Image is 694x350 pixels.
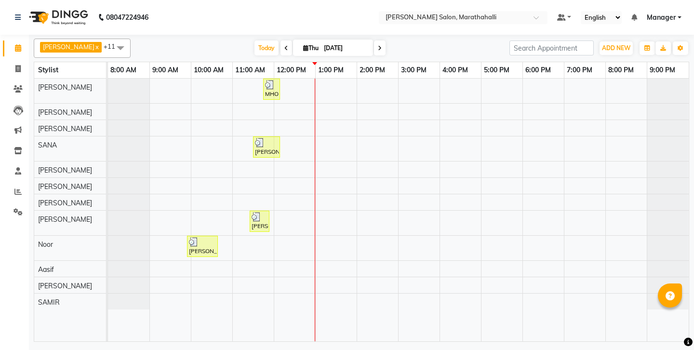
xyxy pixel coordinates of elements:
[150,63,181,77] a: 9:00 AM
[38,141,57,149] span: SANA
[38,240,53,249] span: Noor
[108,63,139,77] a: 8:00 AM
[357,63,387,77] a: 2:00 PM
[254,40,279,55] span: Today
[38,66,58,74] span: Stylist
[600,41,633,55] button: ADD NEW
[38,124,92,133] span: [PERSON_NAME]
[251,212,268,230] div: [PERSON_NAME], TK02, 11:25 AM-11:55 AM, Haircut - BOY
[191,63,226,77] a: 10:00 AM
[38,166,92,175] span: [PERSON_NAME]
[38,298,60,307] span: SAMIR
[106,4,148,31] b: 08047224946
[564,63,595,77] a: 7:00 PM
[264,80,279,98] div: MHOMAD, TK03, 11:45 AM-12:10 PM, Haircut (Men) -BASIC
[321,41,369,55] input: 2025-09-04
[523,63,553,77] a: 6:00 PM
[301,44,321,52] span: Thu
[602,44,630,52] span: ADD NEW
[25,4,91,31] img: logo
[188,237,217,256] div: [PERSON_NAME], TK01, 09:55 AM-10:40 AM, Haircut (Men) -BASIC,[PERSON_NAME] shave / trim
[440,63,470,77] a: 4:00 PM
[647,63,678,77] a: 9:00 PM
[38,83,92,92] span: [PERSON_NAME]
[316,63,346,77] a: 1:00 PM
[38,265,54,274] span: Aasif
[38,282,92,290] span: [PERSON_NAME]
[38,215,92,224] span: [PERSON_NAME]
[254,138,279,156] div: [PERSON_NAME], TK04, 11:30 AM-12:10 PM, Head Massage with wash Men
[606,63,636,77] a: 8:00 PM
[399,63,429,77] a: 3:00 PM
[94,43,99,51] a: x
[43,43,94,51] span: [PERSON_NAME]
[647,13,676,23] span: Manager
[104,42,122,50] span: +11
[38,182,92,191] span: [PERSON_NAME]
[274,63,308,77] a: 12:00 PM
[38,199,92,207] span: [PERSON_NAME]
[509,40,594,55] input: Search Appointment
[233,63,267,77] a: 11:00 AM
[38,108,92,117] span: [PERSON_NAME]
[481,63,512,77] a: 5:00 PM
